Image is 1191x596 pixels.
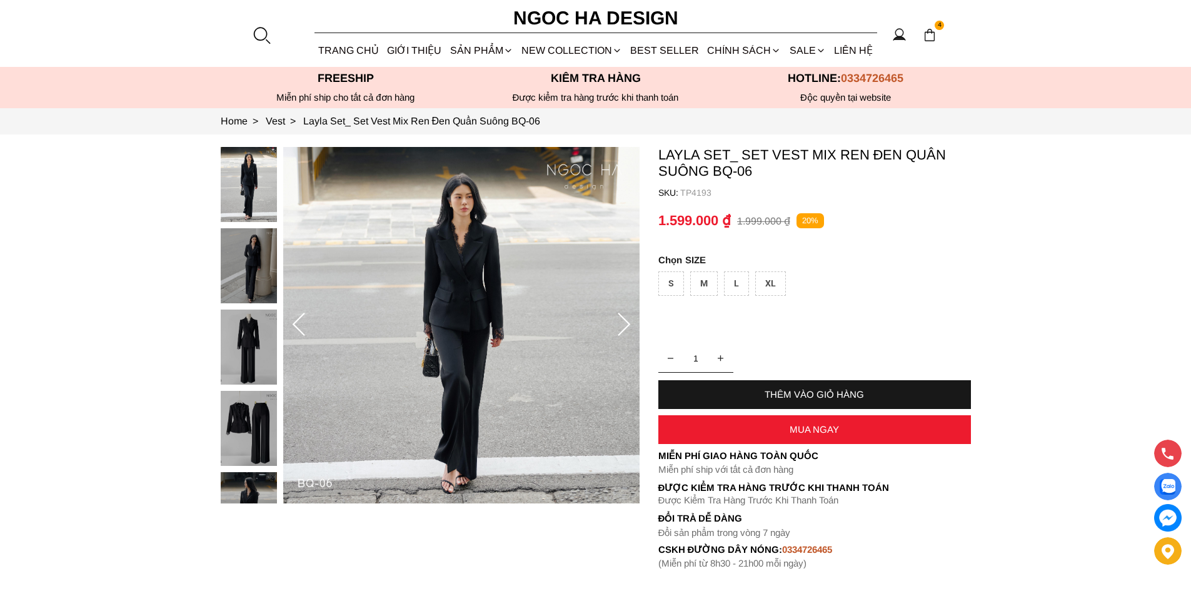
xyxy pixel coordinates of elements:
a: Link to Layla Set_ Set Vest Mix Ren Đen Quần Suông BQ-06 [303,116,541,126]
div: S [658,271,684,296]
p: Được Kiểm Tra Hàng Trước Khi Thanh Toán [658,495,971,506]
a: NEW COLLECTION [517,34,626,67]
img: Layla Set_ Set Vest Mix Ren Đen Quần Suông BQ-06_mini_0 [221,147,277,222]
h6: Độc quyền tại website [721,92,971,103]
a: Display image [1154,473,1182,500]
font: 0334726465 [782,544,832,555]
p: Freeship [221,72,471,85]
a: GIỚI THIỆU [383,34,446,67]
a: Link to Home [221,116,266,126]
a: messenger [1154,504,1182,532]
div: MUA NGAY [658,424,971,435]
a: TRANG CHỦ [314,34,383,67]
font: cskh đường dây nóng: [658,544,783,555]
div: M [690,271,718,296]
div: Miễn phí ship cho tất cả đơn hàng [221,92,471,103]
img: img-CART-ICON-ksit0nf1 [923,28,937,42]
font: Kiểm tra hàng [551,72,641,84]
img: Layla Set_ Set Vest Mix Ren Đen Quần Suông BQ-06_mini_1 [221,228,277,303]
div: THÊM VÀO GIỎ HÀNG [658,389,971,400]
img: Display image [1160,479,1175,495]
img: Layla Set_ Set Vest Mix Ren Đen Quần Suông BQ-06_mini_3 [221,391,277,466]
span: 4 [935,21,945,31]
p: 20% [797,213,824,229]
span: 0334726465 [841,72,903,84]
img: Layla Set_ Set Vest Mix Ren Đen Quần Suông BQ-06_0 [283,147,640,503]
p: 1.999.000 ₫ [737,215,790,227]
div: Chính sách [703,34,785,67]
div: L [724,271,749,296]
img: Layla Set_ Set Vest Mix Ren Đen Quần Suông BQ-06_mini_2 [221,310,277,385]
h6: Đổi trả dễ dàng [658,513,971,523]
font: Đổi sản phẩm trong vòng 7 ngày [658,527,791,538]
p: Layla Set_ Set Vest Mix Ren Đen Quần Suông BQ-06 [658,147,971,179]
a: Ngoc Ha Design [502,3,690,33]
a: SALE [785,34,830,67]
h6: SKU: [658,188,680,198]
img: Layla Set_ Set Vest Mix Ren Đen Quần Suông BQ-06_mini_4 [221,472,277,547]
p: Hotline: [721,72,971,85]
a: LIÊN HỆ [830,34,877,67]
span: > [248,116,263,126]
font: Miễn phí ship với tất cả đơn hàng [658,464,793,475]
p: Được kiểm tra hàng trước khi thanh toán [471,92,721,103]
div: XL [755,271,786,296]
span: > [285,116,301,126]
p: 1.599.000 ₫ [658,213,731,229]
a: Link to Vest [266,116,303,126]
div: SẢN PHẨM [446,34,517,67]
input: Quantity input [658,346,733,371]
a: BEST SELLER [626,34,703,67]
font: (Miễn phí từ 8h30 - 21h00 mỗi ngày) [658,558,807,568]
p: Được Kiểm Tra Hàng Trước Khi Thanh Toán [658,482,971,493]
p: TP4193 [680,188,971,198]
p: SIZE [658,255,971,265]
font: Miễn phí giao hàng toàn quốc [658,450,818,461]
